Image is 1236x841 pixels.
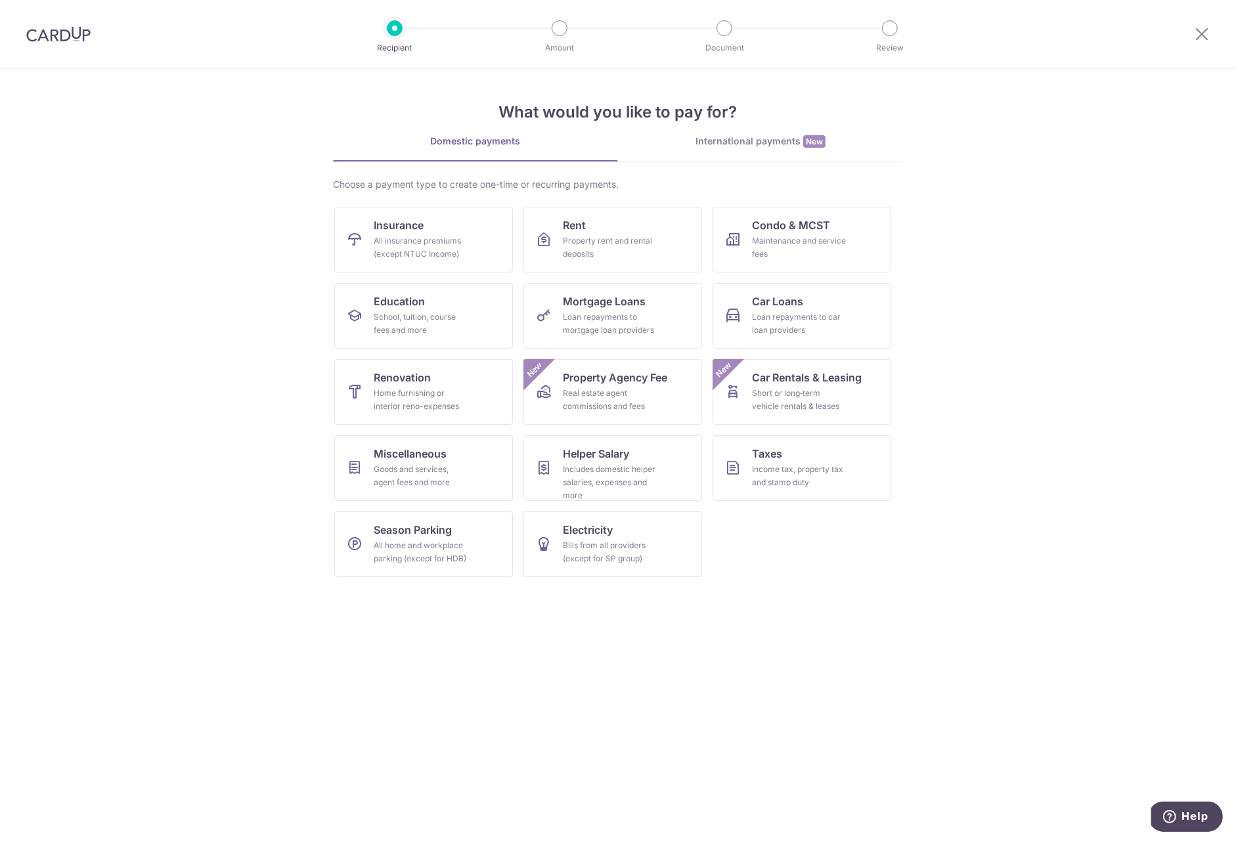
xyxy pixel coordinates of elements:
[713,435,891,501] a: TaxesIncome tax, property tax and stamp duty
[1151,802,1223,834] iframe: Opens a widget where you can find more information
[374,293,425,309] span: Education
[841,41,938,54] p: Review
[563,446,629,462] span: Helper Salary
[752,446,782,462] span: Taxes
[374,463,468,489] div: Goods and services, agent fees and more
[30,9,57,21] span: Help
[563,234,657,261] div: Property rent and rental deposits
[752,234,847,261] div: Maintenance and service fees
[563,217,586,233] span: Rent
[333,135,618,148] div: Domestic payments
[334,511,513,577] a: Season ParkingAll home and workplace parking (except for HDB)
[374,446,447,462] span: Miscellaneous
[523,435,702,501] a: Helper SalaryIncludes domestic helper salaries, expenses and more
[334,207,513,272] a: InsuranceAll insurance premiums (except NTUC Income)
[563,387,657,413] div: Real estate agent commissions and fees
[803,135,826,148] span: New
[333,100,903,124] h4: What would you like to pay for?
[523,207,702,272] a: RentProperty rent and rental deposits
[523,283,702,349] a: Mortgage LoansLoan repayments to mortgage loan providers
[563,293,646,309] span: Mortgage Loans
[334,435,513,501] a: MiscellaneousGoods and services, agent fees and more
[713,207,891,272] a: Condo & MCSTMaintenance and service fees
[524,359,546,381] span: New
[563,463,657,502] div: Includes domestic helper salaries, expenses and more
[713,283,891,349] a: Car LoansLoan repayments to car loan providers
[563,522,613,538] span: Electricity
[618,135,903,148] div: International payments
[334,283,513,349] a: EducationSchool, tuition, course fees and more
[523,359,702,425] a: Property Agency FeeReal estate agent commissions and feesNew
[26,26,91,42] img: CardUp
[374,234,468,261] div: All insurance premiums (except NTUC Income)
[752,293,803,309] span: Car Loans
[374,387,468,413] div: Home furnishing or interior reno-expenses
[676,41,773,54] p: Document
[346,41,443,54] p: Recipient
[752,311,847,337] div: Loan repayments to car loan providers
[523,511,702,577] a: ElectricityBills from all providers (except for SP group)
[374,311,468,337] div: School, tuition, course fees and more
[374,370,431,385] span: Renovation
[563,311,657,337] div: Loan repayments to mortgage loan providers
[374,539,468,565] div: All home and workplace parking (except for HDB)
[563,539,657,565] div: Bills from all providers (except for SP group)
[713,359,735,381] span: New
[713,359,891,425] a: Car Rentals & LeasingShort or long‑term vehicle rentals & leasesNew
[511,41,608,54] p: Amount
[374,217,424,233] span: Insurance
[752,387,847,413] div: Short or long‑term vehicle rentals & leases
[752,370,862,385] span: Car Rentals & Leasing
[333,178,903,191] div: Choose a payment type to create one-time or recurring payments.
[374,522,452,538] span: Season Parking
[752,217,830,233] span: Condo & MCST
[563,370,667,385] span: Property Agency Fee
[752,463,847,489] div: Income tax, property tax and stamp duty
[334,359,513,425] a: RenovationHome furnishing or interior reno-expenses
